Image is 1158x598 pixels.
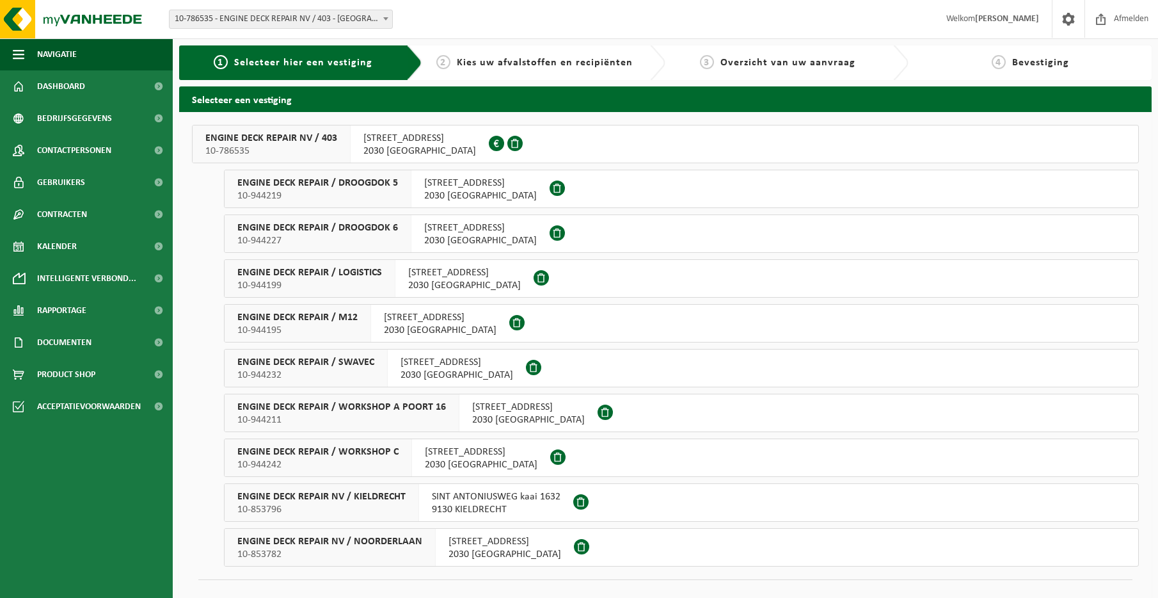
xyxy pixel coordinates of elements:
[179,86,1152,111] h2: Selecteer een vestiging
[224,439,1139,477] button: ENGINE DECK REPAIR / WORKSHOP C 10-944242 [STREET_ADDRESS]2030 [GEOGRAPHIC_DATA]
[37,295,86,327] span: Rapportage
[408,279,521,292] span: 2030 [GEOGRAPHIC_DATA]
[448,548,561,561] span: 2030 [GEOGRAPHIC_DATA]
[37,230,77,263] span: Kalender
[237,234,398,247] span: 10-944227
[237,369,374,382] span: 10-944232
[237,222,398,234] span: ENGINE DECK REPAIR / DROOGDOK 6
[424,177,537,190] span: [STREET_ADDRESS]
[237,401,446,414] span: ENGINE DECK REPAIR / WORKSHOP A POORT 16
[37,198,87,230] span: Contracten
[424,222,537,234] span: [STREET_ADDRESS]
[224,528,1139,567] button: ENGINE DECK REPAIR NV / NOORDERLAAN 10-853782 [STREET_ADDRESS]2030 [GEOGRAPHIC_DATA]
[237,458,399,471] span: 10-944242
[237,356,374,369] span: ENGINE DECK REPAIR / SWAVEC
[448,535,561,548] span: [STREET_ADDRESS]
[37,327,91,359] span: Documenten
[472,414,585,426] span: 2030 [GEOGRAPHIC_DATA]
[363,145,476,158] span: 2030 [GEOGRAPHIC_DATA]
[384,324,496,337] span: 2030 [GEOGRAPHIC_DATA]
[237,414,446,426] span: 10-944211
[237,490,406,503] span: ENGINE DECK REPAIR NV / KIELDRECHT
[224,214,1139,253] button: ENGINE DECK REPAIR / DROOGDOK 6 10-944227 [STREET_ADDRESS]2030 [GEOGRAPHIC_DATA]
[224,349,1139,387] button: ENGINE DECK REPAIR / SWAVEC 10-944232 [STREET_ADDRESS]2030 [GEOGRAPHIC_DATA]
[401,356,513,369] span: [STREET_ADDRESS]
[37,359,95,391] span: Product Shop
[37,391,141,423] span: Acceptatievoorwaarden
[169,10,393,29] span: 10-786535 - ENGINE DECK REPAIR NV / 403 - ANTWERPEN
[205,145,337,158] span: 10-786535
[170,10,392,28] span: 10-786535 - ENGINE DECK REPAIR NV / 403 - ANTWERPEN
[720,58,855,68] span: Overzicht van uw aanvraag
[37,263,136,295] span: Intelligente verbond...
[224,394,1139,432] button: ENGINE DECK REPAIR / WORKSHOP A POORT 16 10-944211 [STREET_ADDRESS]2030 [GEOGRAPHIC_DATA]
[436,55,450,69] span: 2
[432,490,560,503] span: SINT ANTONIUSWEG kaai 1632
[237,279,382,292] span: 10-944199
[457,58,633,68] span: Kies uw afvalstoffen en recipiënten
[432,503,560,516] span: 9130 KIELDRECHT
[425,446,537,458] span: [STREET_ADDRESS]
[224,170,1139,208] button: ENGINE DECK REPAIR / DROOGDOK 5 10-944219 [STREET_ADDRESS]2030 [GEOGRAPHIC_DATA]
[237,324,358,337] span: 10-944195
[237,311,358,324] span: ENGINE DECK REPAIR / M12
[224,483,1139,522] button: ENGINE DECK REPAIR NV / KIELDRECHT 10-853796 SINT ANTONIUSWEG kaai 16329130 KIELDRECHT
[224,304,1139,343] button: ENGINE DECK REPAIR / M12 10-944195 [STREET_ADDRESS]2030 [GEOGRAPHIC_DATA]
[37,38,77,70] span: Navigatie
[424,234,537,247] span: 2030 [GEOGRAPHIC_DATA]
[205,132,337,145] span: ENGINE DECK REPAIR NV / 403
[408,266,521,279] span: [STREET_ADDRESS]
[1012,58,1069,68] span: Bevestiging
[237,190,398,202] span: 10-944219
[992,55,1006,69] span: 4
[37,70,85,102] span: Dashboard
[237,446,399,458] span: ENGINE DECK REPAIR / WORKSHOP C
[237,266,382,279] span: ENGINE DECK REPAIR / LOGISTICS
[472,401,585,414] span: [STREET_ADDRESS]
[237,177,398,190] span: ENGINE DECK REPAIR / DROOGDOK 5
[214,55,228,69] span: 1
[37,134,111,166] span: Contactpersonen
[363,132,476,145] span: [STREET_ADDRESS]
[401,369,513,382] span: 2030 [GEOGRAPHIC_DATA]
[192,125,1139,163] button: ENGINE DECK REPAIR NV / 403 10-786535 [STREET_ADDRESS]2030 [GEOGRAPHIC_DATA]
[424,190,537,202] span: 2030 [GEOGRAPHIC_DATA]
[237,535,422,548] span: ENGINE DECK REPAIR NV / NOORDERLAAN
[37,166,85,198] span: Gebruikers
[425,458,537,471] span: 2030 [GEOGRAPHIC_DATA]
[237,503,406,516] span: 10-853796
[224,259,1139,298] button: ENGINE DECK REPAIR / LOGISTICS 10-944199 [STREET_ADDRESS]2030 [GEOGRAPHIC_DATA]
[237,548,422,561] span: 10-853782
[234,58,372,68] span: Selecteer hier een vestiging
[37,102,112,134] span: Bedrijfsgegevens
[975,14,1039,24] strong: [PERSON_NAME]
[700,55,714,69] span: 3
[384,311,496,324] span: [STREET_ADDRESS]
